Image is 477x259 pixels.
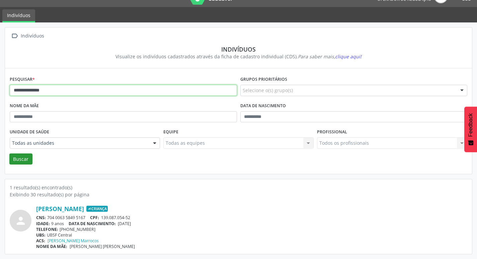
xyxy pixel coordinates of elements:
[468,113,474,137] span: Feedback
[163,127,178,137] label: Equipe
[48,238,99,244] a: [PERSON_NAME] Marrocos
[240,74,287,85] label: Grupos prioritários
[36,215,46,220] span: CNS:
[36,221,50,226] span: IDADE:
[10,101,39,111] label: Nome da mãe
[15,215,27,227] i: person
[10,127,49,137] label: Unidade de saúde
[14,53,463,60] div: Visualize os indivíduos cadastrados através da ficha de cadastro individual (CDS).
[70,244,135,249] span: [PERSON_NAME] [PERSON_NAME]
[12,140,146,146] span: Todas as unidades
[36,232,467,238] div: UBSF Central
[36,215,467,220] div: 704 0063 5849 5167
[9,153,32,165] button: Buscar
[317,127,347,137] label: Profissional
[86,206,108,212] span: Criança
[2,9,35,22] a: Indivíduos
[10,31,45,41] a:  Indivíduos
[464,107,477,152] button: Feedback - Mostrar pesquisa
[243,87,293,94] span: Selecione o(s) grupo(s)
[36,232,46,238] span: UBS:
[10,184,467,191] div: 1 resultado(s) encontrado(s)
[298,53,362,60] i: Para saber mais,
[36,226,58,232] span: TELEFONE:
[10,31,19,41] i: 
[90,215,99,220] span: CPF:
[240,101,286,111] label: Data de nascimento
[36,226,467,232] div: [PHONE_NUMBER]
[36,244,67,249] span: NOME DA MÃE:
[19,31,45,41] div: Indivíduos
[36,221,467,226] div: 9 anos
[14,46,463,53] div: Indivíduos
[36,205,84,212] a: [PERSON_NAME]
[335,53,362,60] span: clique aqui!
[118,221,131,226] span: [DATE]
[10,74,35,85] label: Pesquisar
[101,215,130,220] span: 139.087.054-52
[36,238,45,244] span: ACS:
[10,191,467,198] div: Exibindo 30 resultado(s) por página
[69,221,116,226] span: DATA DE NASCIMENTO:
